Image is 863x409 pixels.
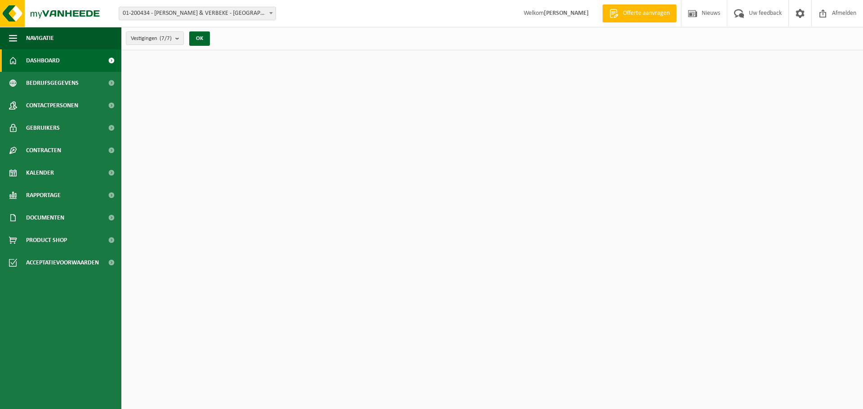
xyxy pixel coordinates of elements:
[26,162,54,184] span: Kalender
[26,49,60,72] span: Dashboard
[26,117,60,139] span: Gebruikers
[544,10,589,17] strong: [PERSON_NAME]
[131,32,172,45] span: Vestigingen
[26,251,99,274] span: Acceptatievoorwaarden
[126,31,184,45] button: Vestigingen(7/7)
[602,4,676,22] a: Offerte aanvragen
[621,9,672,18] span: Offerte aanvragen
[26,229,67,251] span: Product Shop
[26,72,79,94] span: Bedrijfsgegevens
[26,27,54,49] span: Navigatie
[26,184,61,207] span: Rapportage
[26,94,78,117] span: Contactpersonen
[160,35,172,41] count: (7/7)
[189,31,210,46] button: OK
[26,207,64,229] span: Documenten
[119,7,276,20] span: 01-200434 - VULSTEKE & VERBEKE - POPERINGE
[26,139,61,162] span: Contracten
